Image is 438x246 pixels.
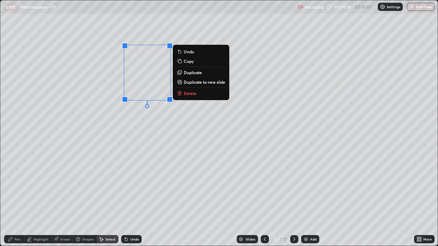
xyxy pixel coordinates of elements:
div: Pen [14,237,21,241]
p: LIVE [6,4,15,10]
button: Duplicate [176,68,227,77]
button: End Class [407,3,435,11]
div: Shapes [82,237,94,241]
div: Slides [246,237,255,241]
img: end-class-cross [409,4,415,10]
button: Duplicate to new slide [176,78,227,86]
p: Duplicate [184,70,202,75]
p: Duplicate to new slide [184,79,225,85]
p: Plant kingdom - 01 [20,4,56,10]
div: 17 [283,236,287,242]
img: class-settings-icons [380,4,385,10]
div: Undo [130,237,139,241]
div: Select [105,237,116,241]
div: 5 [272,237,279,241]
img: recording.375f2c34.svg [298,4,303,10]
button: Copy [176,57,227,65]
div: Eraser [60,237,70,241]
button: Undo [176,47,227,56]
img: add-slide-button [303,236,309,242]
p: Copy [184,58,194,64]
button: Delete [176,89,227,97]
div: / [280,237,282,241]
div: More [423,237,432,241]
div: Add [310,237,317,241]
p: Delete [184,91,196,96]
p: Undo [184,49,194,54]
p: Settings [387,5,400,9]
p: Recording [305,4,324,10]
div: Highlight [34,237,49,241]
